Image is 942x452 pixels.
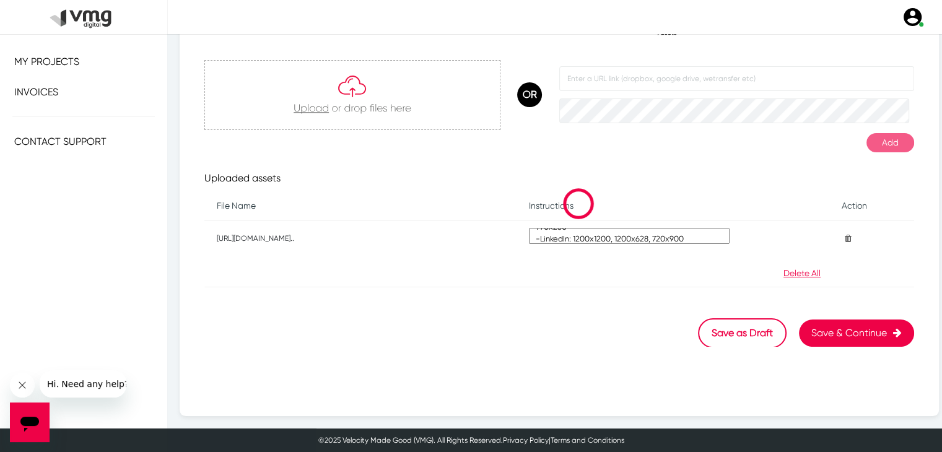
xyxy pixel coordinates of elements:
[217,233,504,244] p: [URL][DOMAIN_NAME]..
[40,370,126,398] iframe: Message from company
[204,192,517,220] th: File Name
[829,192,914,220] th: Action
[14,86,58,98] span: Invoices
[783,268,821,278] a: Delete All
[841,234,851,243] i: Delete
[204,171,914,186] p: Uploaded assets
[517,192,829,220] th: Instructions
[866,133,914,152] button: Add
[559,66,914,91] input: Enter a URL link (dropbox, google drive, wetransfer etc)
[14,136,107,147] span: Contact Support
[517,82,542,107] p: OR
[10,373,35,398] iframe: Close message
[503,436,549,445] a: Privacy Policy
[698,318,787,348] button: Save as Draft
[14,56,79,67] span: My Projects
[902,6,923,28] img: user
[10,402,50,442] iframe: Button to launch messaging window
[551,436,624,445] a: Terms and Conditions
[7,9,89,19] span: Hi. Need any help?
[799,319,914,347] button: Save & Continue
[894,6,930,28] a: user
